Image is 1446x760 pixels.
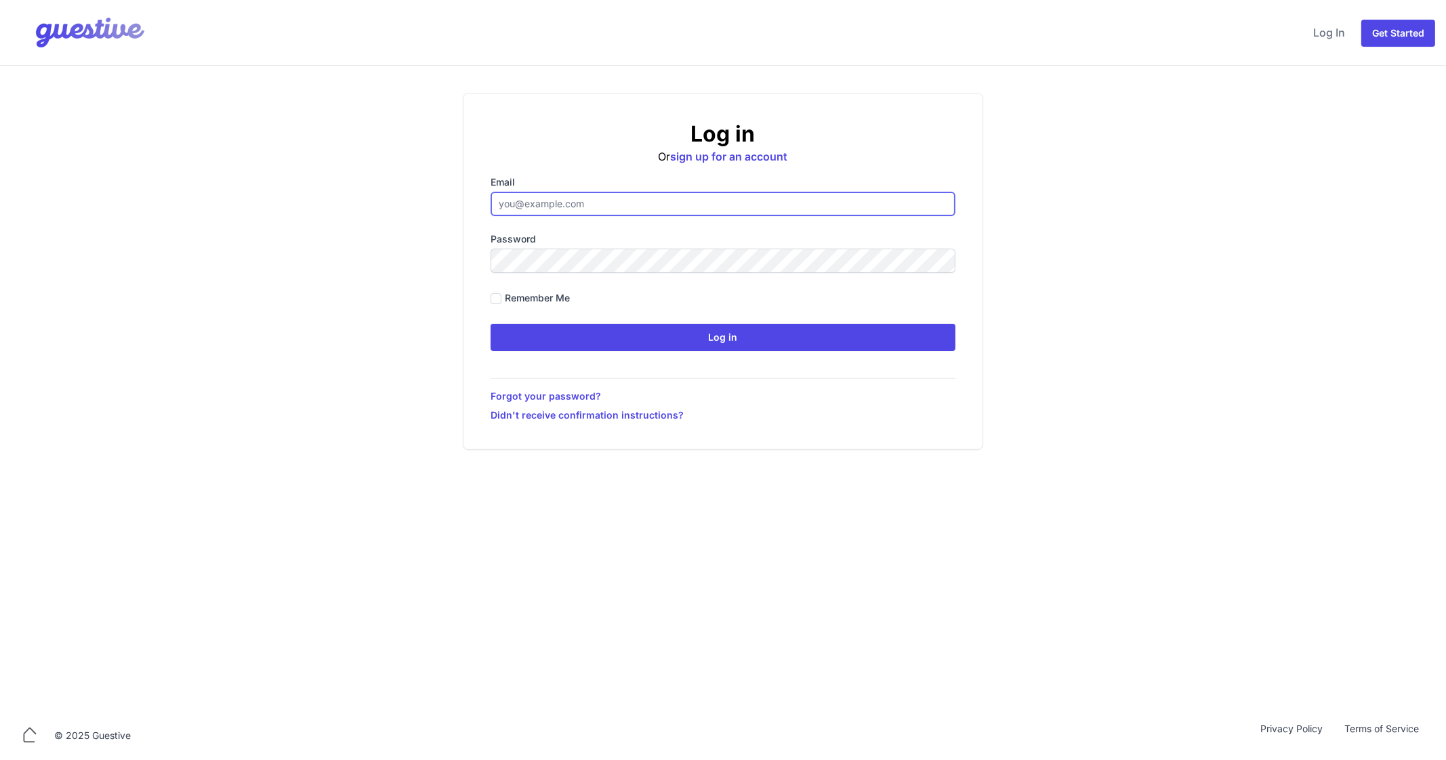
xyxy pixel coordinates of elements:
[505,291,570,305] label: Remember me
[491,324,955,351] input: Log in
[1361,20,1435,47] a: Get Started
[491,232,955,246] label: Password
[1334,722,1430,749] a: Terms of Service
[1308,16,1350,49] a: Log In
[491,121,955,165] div: Or
[491,175,955,189] label: Email
[491,192,955,216] input: you@example.com
[671,150,788,163] a: sign up for an account
[491,121,955,148] h2: Log in
[491,389,955,403] a: Forgot your password?
[1249,722,1334,749] a: Privacy Policy
[491,408,955,422] a: Didn't receive confirmation instructions?
[11,5,148,60] img: Your Company
[54,729,131,742] div: © 2025 Guestive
